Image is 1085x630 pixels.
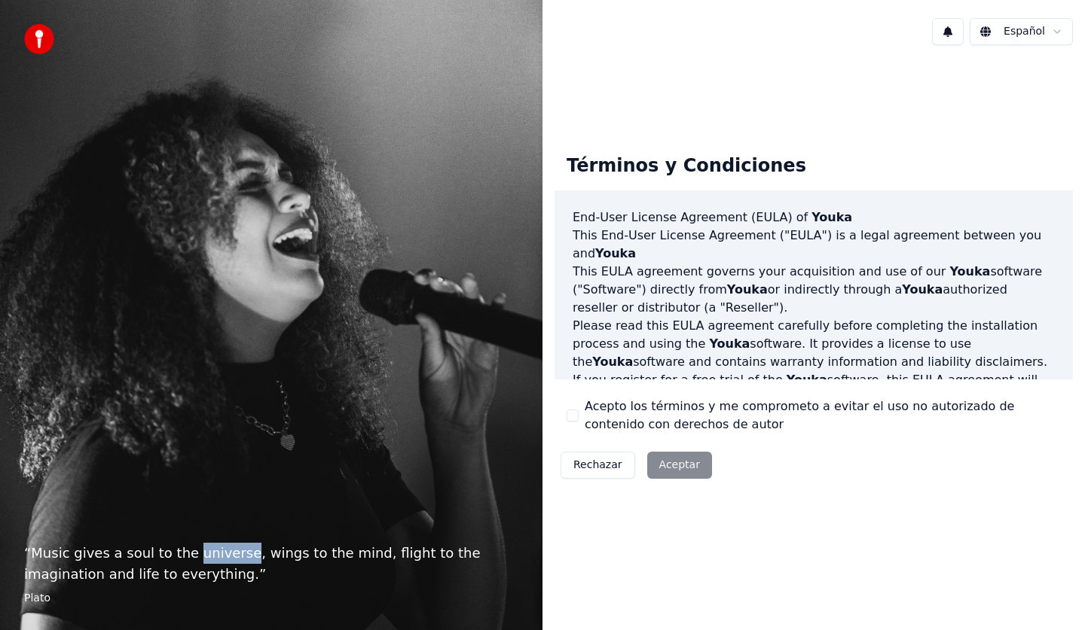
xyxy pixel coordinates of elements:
p: Please read this EULA agreement carefully before completing the installation process and using th... [573,317,1055,371]
p: This End-User License Agreement ("EULA") is a legal agreement between you and [573,227,1055,263]
span: Youka [595,246,636,260]
span: Youka [592,355,633,369]
footer: Plato [24,591,518,606]
p: This EULA agreement governs your acquisition and use of our software ("Software") directly from o... [573,263,1055,317]
span: Youka [709,336,750,351]
button: Rechazar [561,452,635,479]
span: Youka [949,264,990,278]
span: Youka [811,210,852,224]
img: youka [24,24,54,54]
p: If you register for a free trial of the software, this EULA agreement will also govern that trial... [573,371,1055,443]
p: “ Music gives a soul to the universe, wings to the mind, flight to the imagination and life to ev... [24,543,518,585]
h3: End-User License Agreement (EULA) of [573,208,1055,227]
span: Youka [727,282,768,297]
span: Youka [902,282,943,297]
label: Acepto los términos y me comprometo a evitar el uso no autorizado de contenido con derechos de autor [585,397,1061,434]
div: Términos y Condiciones [555,142,818,190]
span: Youka [787,373,827,387]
